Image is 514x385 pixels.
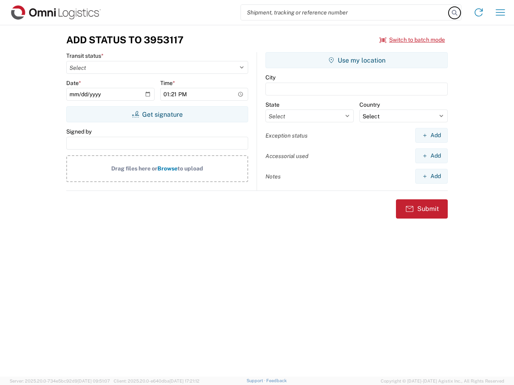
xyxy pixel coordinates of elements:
[359,101,380,108] label: Country
[241,5,449,20] input: Shipment, tracking or reference number
[265,101,279,108] label: State
[66,34,184,46] h3: Add Status to 3953117
[169,379,200,383] span: [DATE] 17:21:12
[415,148,448,163] button: Add
[265,74,275,81] label: City
[396,199,448,219] button: Submit
[160,79,175,87] label: Time
[247,378,267,383] a: Support
[78,379,110,383] span: [DATE] 09:51:07
[66,106,248,122] button: Get signature
[415,128,448,143] button: Add
[415,169,448,184] button: Add
[266,378,287,383] a: Feedback
[66,128,92,135] label: Signed by
[10,379,110,383] span: Server: 2025.20.0-734e5bc92d9
[381,377,504,385] span: Copyright © [DATE]-[DATE] Agistix Inc., All Rights Reserved
[66,79,81,87] label: Date
[66,52,104,59] label: Transit status
[265,132,308,139] label: Exception status
[177,165,203,172] span: to upload
[265,152,308,160] label: Accessorial used
[265,52,448,68] button: Use my location
[114,379,200,383] span: Client: 2025.20.0-e640dba
[265,173,281,180] label: Notes
[379,33,445,47] button: Switch to batch mode
[111,165,157,172] span: Drag files here or
[157,165,177,172] span: Browse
